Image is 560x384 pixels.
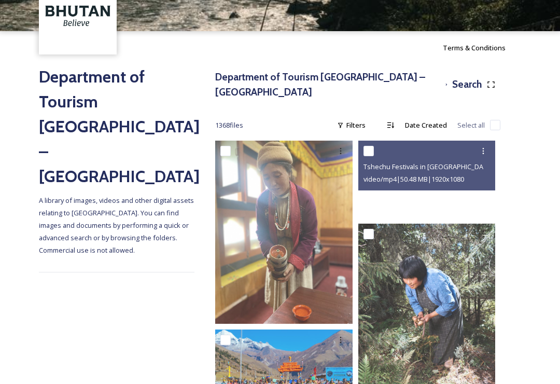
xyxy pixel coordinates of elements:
div: Filters [332,115,371,135]
span: Tshechu Festivals in [GEOGRAPHIC_DATA]mp4 [363,161,507,171]
span: A library of images, videos and other digital assets relating to [GEOGRAPHIC_DATA]. You can find ... [39,196,195,255]
img: Pouring Ara.jpg [215,141,353,324]
span: Select all [457,120,485,130]
div: Date Created [400,115,452,135]
span: 1368 file s [215,120,243,130]
h2: Department of Tourism [GEOGRAPHIC_DATA] – [GEOGRAPHIC_DATA] [39,64,194,189]
span: video/mp4 | 50.48 MB | 1920 x 1080 [363,174,464,184]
